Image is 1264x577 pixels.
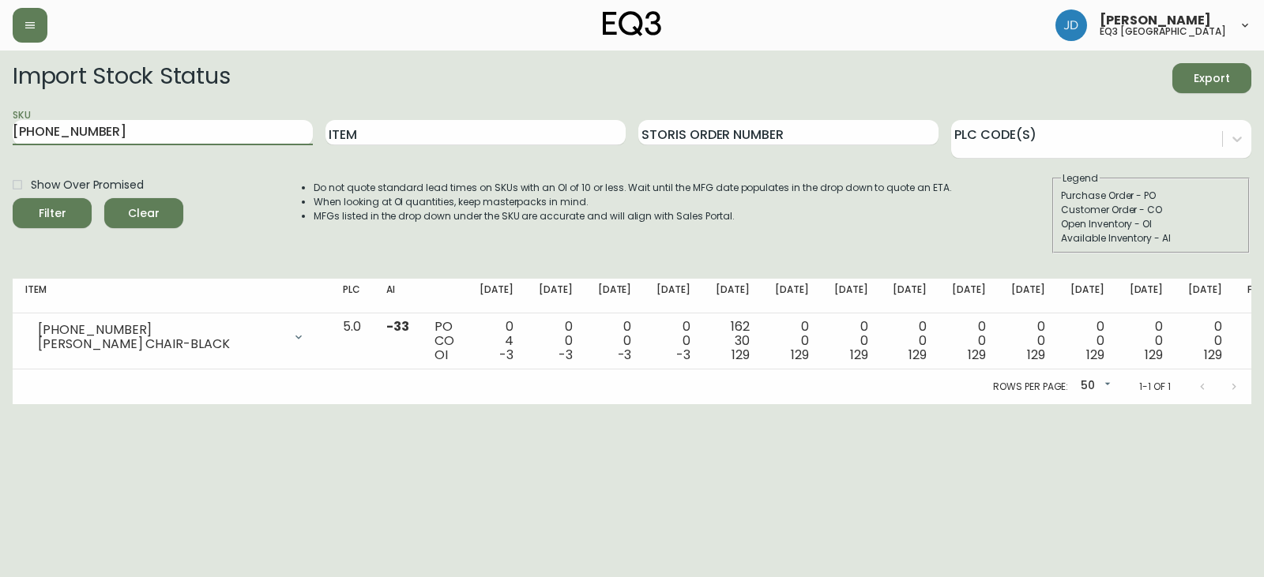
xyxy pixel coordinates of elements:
[374,279,422,313] th: AI
[993,380,1068,394] p: Rows per page:
[1074,373,1114,399] div: 50
[38,323,283,337] div: [PHONE_NUMBER]
[499,346,513,364] span: -3
[1061,231,1241,245] div: Available Inventory - AI
[1070,320,1104,362] div: 0 0
[39,204,66,223] div: Filter
[716,320,750,362] div: 162 30
[1176,279,1235,313] th: [DATE]
[603,11,661,36] img: logo
[834,320,868,362] div: 0 0
[822,279,881,313] th: [DATE]
[314,209,952,223] li: MFGs listed in the drop down under the SKU are accurate and will align with Sales Portal.
[1100,27,1226,36] h5: eq3 [GEOGRAPHIC_DATA]
[1011,320,1045,362] div: 0 0
[1204,346,1222,364] span: 129
[850,346,868,364] span: 129
[880,279,939,313] th: [DATE]
[968,346,986,364] span: 129
[314,195,952,209] li: When looking at OI quantities, keep masterpacks in mind.
[703,279,762,313] th: [DATE]
[1086,346,1104,364] span: 129
[1061,203,1241,217] div: Customer Order - CO
[117,204,171,223] span: Clear
[893,320,927,362] div: 0 0
[38,337,283,351] div: [PERSON_NAME] CHAIR-BLACK
[732,346,750,364] span: 129
[1061,217,1241,231] div: Open Inventory - OI
[31,177,144,193] span: Show Over Promised
[1055,9,1087,41] img: 7c567ac048721f22e158fd313f7f0981
[330,279,374,313] th: PLC
[1117,279,1176,313] th: [DATE]
[104,198,183,228] button: Clear
[1130,320,1164,362] div: 0 0
[1139,380,1171,394] p: 1-1 of 1
[1061,189,1241,203] div: Purchase Order - PO
[330,313,374,369] td: 5.0
[480,320,513,362] div: 0 4
[999,279,1058,313] th: [DATE]
[791,346,809,364] span: 129
[1058,279,1117,313] th: [DATE]
[644,279,703,313] th: [DATE]
[762,279,822,313] th: [DATE]
[1100,14,1211,27] span: [PERSON_NAME]
[13,198,92,228] button: Filter
[952,320,986,362] div: 0 0
[1188,320,1222,362] div: 0 0
[467,279,526,313] th: [DATE]
[1027,346,1045,364] span: 129
[656,320,690,362] div: 0 0
[434,346,448,364] span: OI
[775,320,809,362] div: 0 0
[13,63,230,93] h2: Import Stock Status
[585,279,645,313] th: [DATE]
[434,320,454,362] div: PO CO
[939,279,999,313] th: [DATE]
[13,279,330,313] th: Item
[908,346,927,364] span: 129
[25,320,318,354] div: [PHONE_NUMBER][PERSON_NAME] CHAIR-BLACK
[539,320,573,362] div: 0 0
[1061,171,1100,185] legend: Legend
[676,346,690,364] span: -3
[559,346,573,364] span: -3
[598,320,632,362] div: 0 0
[314,181,952,195] li: Do not quote standard lead times on SKUs with an OI of 10 or less. Wait until the MFG date popula...
[526,279,585,313] th: [DATE]
[1145,346,1163,364] span: 129
[618,346,632,364] span: -3
[1172,63,1251,93] button: Export
[1185,69,1239,88] span: Export
[386,317,409,335] span: -33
